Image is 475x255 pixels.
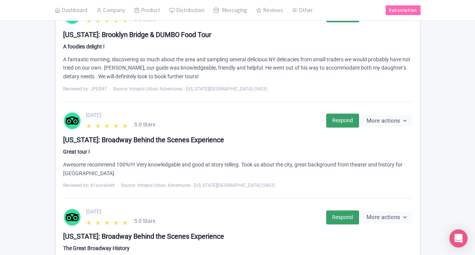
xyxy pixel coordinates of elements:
div: Open Intercom Messenger [449,229,467,247]
span: ★ [95,121,102,128]
div: The Great Broadway History [63,244,412,252]
div: [US_STATE]: Broadway Behind the Scenes Experience [63,135,412,145]
span: ★ [86,218,93,225]
img: tripadvisor-round-color-01-c2602b701674d379597ad6f140e4ef40.svg [64,112,80,130]
span: ★ [113,16,121,23]
span: 5.0 Stars [134,217,155,225]
span: Source: Intrepid Urban Adventures - [US_STATE][GEOGRAPHIC_DATA] (5403) [121,182,275,189]
span: ★ [113,121,121,128]
div: [DATE] [86,208,322,216]
span: ★ [104,16,111,23]
span: ★ [95,16,102,23]
div: [US_STATE]: Brooklyn Bridge & DUMBO Food Tour [63,30,412,40]
button: More actions [362,211,412,223]
span: ★ [122,121,130,128]
span: ★ [122,16,130,23]
span: ★ [104,121,111,128]
span: Reviewed by: 41annabellt [63,182,115,189]
div: A fantastic morning, discovering so much about the area and sampling several delicious NY delicac... [63,55,412,81]
span: ★ [113,218,121,225]
a: Subscription [385,5,420,15]
span: 5.0 Stars [134,121,155,129]
div: A foodies delight ! [63,43,412,51]
button: More actions [362,115,412,127]
span: ★ [86,121,93,128]
div: Awesome recommend 100%!!!! Very knowledgable and good at story telling. Took us about the city, g... [63,160,412,178]
span: ★ [104,218,111,225]
div: [DATE] [86,111,322,119]
a: Respond [326,210,359,224]
a: Respond [326,114,359,127]
span: Source: Intrepid Urban Adventures - [US_STATE][GEOGRAPHIC_DATA] (5403) [113,86,267,92]
span: ★ [86,16,93,23]
div: Great tour ! [63,148,412,156]
span: ★ [122,218,130,225]
span: Reviewed by: JPEG47 [63,86,107,92]
img: tripadvisor-round-color-01-c2602b701674d379597ad6f140e4ef40.svg [64,208,80,226]
div: [US_STATE]: Broadway Behind the Scenes Experience [63,231,412,241]
span: ★ [95,218,102,225]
